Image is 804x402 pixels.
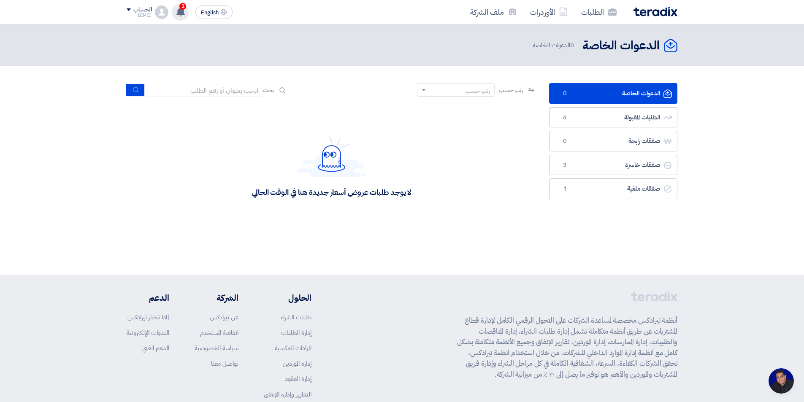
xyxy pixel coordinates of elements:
[263,86,274,94] span: بحث
[283,359,311,368] a: إدارة الموردين
[570,40,574,50] span: 0
[211,359,238,368] a: تواصل معنا
[285,374,311,383] a: إدارة العقود
[127,13,152,18] div: DIMEC
[463,2,523,22] a: ملف الشركة
[523,2,574,22] a: الأوردرات
[633,7,677,16] img: Teradix logo
[281,328,311,337] a: إدارة الطلبات
[560,161,570,170] span: 3
[195,343,238,353] a: سياسة الخصوصية
[466,86,490,95] div: رتب حسب
[457,315,677,380] p: أنظمة تيرادكس مخصصة لمساعدة الشركات على التحول الرقمي الكامل لإدارة قطاع المشتريات عن طريق أنظمة ...
[264,291,311,304] li: الحلول
[549,83,677,104] a: الدعوات الخاصة0
[549,107,677,128] a: الطلبات المقبولة6
[560,137,570,146] span: 0
[142,343,169,353] a: الدعم الفني
[499,86,523,94] span: رتب حسب
[264,390,311,399] a: التقارير وإدارة الإنفاق
[179,3,186,10] span: 2
[195,291,238,304] li: الشركة
[298,136,365,177] img: Hello
[127,291,169,304] li: الدعم
[281,313,311,322] a: طلبات الشراء
[574,2,623,22] a: الطلبات
[201,10,219,16] span: English
[200,328,238,337] a: اتفاقية المستخدم
[549,155,677,175] a: صفقات خاسرة3
[195,5,233,19] button: English
[133,6,152,13] div: الحساب
[275,343,311,353] a: المزادات العكسية
[560,89,570,98] span: 0
[252,187,411,197] div: لا يوجد طلبات عروض أسعار جديدة هنا في الوقت الحالي
[127,328,169,337] a: الندوات الإلكترونية
[549,131,677,151] a: صفقات رابحة0
[582,38,660,54] h2: الدعوات الخاصة
[155,5,168,19] img: profile_test.png
[560,185,570,193] span: 1
[549,178,677,199] a: صفقات ملغية1
[210,313,238,322] a: عن تيرادكس
[769,368,794,394] a: Open chat
[560,113,570,122] span: 6
[145,84,263,97] input: ابحث بعنوان أو رقم الطلب
[127,313,169,322] a: لماذا تختار تيرادكس
[533,40,576,50] span: الدعوات الخاصة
